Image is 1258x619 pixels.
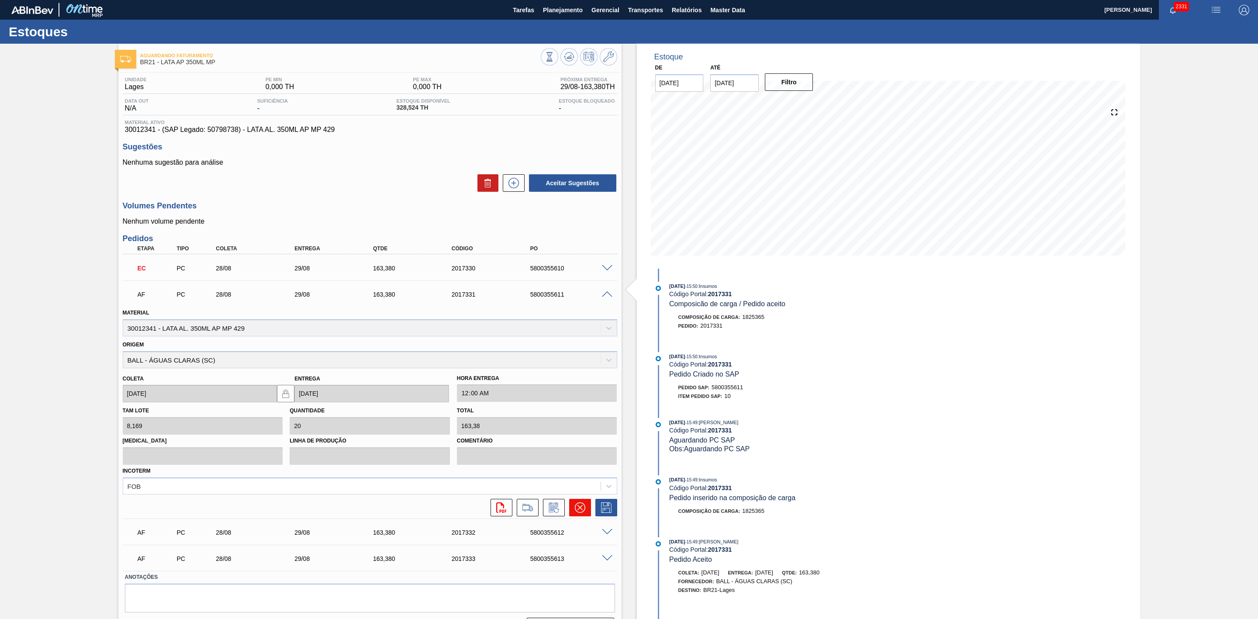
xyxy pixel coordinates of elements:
[710,74,759,92] input: dd/mm/yyyy
[685,354,698,359] span: - 15:50
[669,445,750,453] span: Obs: Aguardando PC SAP
[708,546,732,553] strong: 2017331
[716,578,792,584] span: BALL - ÁGUAS CLARAS (SC)
[678,315,740,320] span: Composição de Carga :
[280,388,291,399] img: locked
[765,73,813,91] button: Filtro
[698,420,739,425] span: : [PERSON_NAME]
[1174,2,1189,11] span: 2331
[678,579,714,584] span: Fornecedor:
[294,376,320,382] label: Entrega
[782,570,797,575] span: Qtde:
[174,246,218,252] div: Tipo
[457,372,617,385] label: Hora Entrega
[528,265,619,272] div: 5800355610
[672,5,702,15] span: Relatórios
[1159,4,1187,16] button: Notificações
[290,408,325,414] label: Quantidade
[214,529,304,536] div: 28/08/2025
[528,529,619,536] div: 5800355612
[678,570,699,575] span: Coleta:
[580,48,598,66] button: Programar Estoque
[529,174,616,192] button: Aceitar Sugestões
[755,569,773,576] span: [DATE]
[413,83,442,91] span: 0,000 TH
[541,48,558,66] button: Visão Geral dos Estoques
[138,265,176,272] p: EC
[138,291,176,298] p: AF
[371,246,461,252] div: Qtde
[292,291,383,298] div: 29/08/2025
[742,314,764,320] span: 1825365
[413,77,442,82] span: PE MAX
[123,234,617,243] h3: Pedidos
[678,588,702,593] span: Destino:
[292,265,383,272] div: 29/08/2025
[174,265,218,272] div: Pedido de Compra
[528,246,619,252] div: PO
[174,555,218,562] div: Pedido de Compra
[11,6,53,14] img: TNhmsLtSVTkK8tSr43FrP2fwEKptu5GPRR3wAAAABJRU5ErkJggg==
[685,284,698,289] span: - 15:50
[560,77,615,82] span: Próxima Entrega
[371,529,461,536] div: 163,380
[290,435,450,447] label: Linha de Produção
[123,98,151,112] div: N/A
[1211,5,1221,15] img: userActions
[125,120,615,125] span: Material ativo
[669,420,685,425] span: [DATE]
[669,436,735,444] span: Aguardando PC SAP
[457,435,617,447] label: Comentário
[135,246,179,252] div: Etapa
[678,508,740,514] span: Composição de Carga :
[560,48,578,66] button: Atualizar Gráfico
[669,477,685,482] span: [DATE]
[266,83,294,91] span: 0,000 TH
[528,291,619,298] div: 5800355611
[556,98,617,112] div: -
[128,482,141,490] div: FOB
[799,569,819,576] span: 163,380
[255,98,290,112] div: -
[685,539,698,544] span: - 15:49
[656,286,661,291] img: atual
[685,477,698,482] span: - 15:49
[669,494,795,501] span: Pedido inserido na composição de carga
[135,285,179,304] div: Aguardando Faturamento
[678,323,698,329] span: Pedido :
[1239,5,1249,15] img: Logout
[708,361,732,368] strong: 2017331
[703,587,735,593] span: BR21-Lages
[669,370,739,378] span: Pedido Criado no SAP
[123,159,617,166] p: Nenhuma sugestão para análise
[125,98,149,104] span: Data out
[712,384,743,391] span: 5800355611
[656,479,661,484] img: atual
[123,376,144,382] label: Coleta
[559,98,615,104] span: Estoque Bloqueado
[728,570,753,575] span: Entrega:
[498,174,525,192] div: Nova sugestão
[669,539,685,544] span: [DATE]
[277,385,294,402] button: locked
[656,541,661,546] img: atual
[135,259,179,278] div: Em Cancelamento
[294,385,449,402] input: dd/mm/yyyy
[698,477,717,482] span: : Insumos
[655,74,704,92] input: dd/mm/yyyy
[292,246,383,252] div: Entrega
[135,549,179,568] div: Aguardando Faturamento
[292,529,383,536] div: 29/08/2025
[138,555,176,562] p: AF
[214,291,304,298] div: 28/08/2025
[669,284,685,289] span: [DATE]
[174,291,218,298] div: Pedido de Compra
[266,77,294,82] span: PE MIN
[669,427,877,434] div: Código Portal:
[123,310,149,316] label: Material
[123,201,617,211] h3: Volumes Pendentes
[669,556,712,563] span: Pedido Aceito
[724,393,730,399] span: 10
[669,290,877,297] div: Código Portal:
[9,27,164,37] h1: Estoques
